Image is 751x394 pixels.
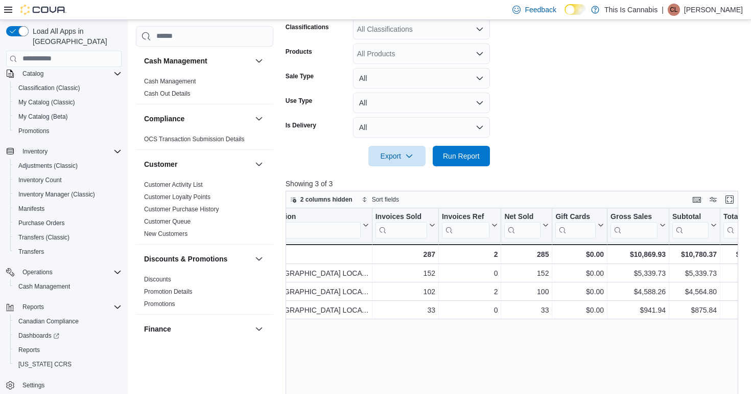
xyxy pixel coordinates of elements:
div: 287 [375,248,435,260]
button: My Catalog (Beta) [10,110,126,124]
button: Cash Management [10,279,126,294]
button: Reports [10,343,126,357]
a: Transfers [14,246,48,258]
div: Totals [266,248,369,260]
a: My Catalog (Classic) [14,96,79,108]
a: Customer Queue [144,217,191,225]
button: Export [368,146,426,166]
button: Invoices Ref [442,212,498,238]
span: Operations [22,268,53,276]
button: Manifests [10,202,126,216]
div: $4,588.26 [611,286,666,298]
span: Catalog [18,68,122,80]
button: Canadian Compliance [10,314,126,329]
button: Discounts & Promotions [144,253,251,264]
span: CL [670,4,677,16]
div: Subtotal [672,212,709,222]
span: 2 columns hidden [300,195,353,204]
span: Inventory Manager (Classic) [18,190,95,199]
span: Manifests [18,205,44,213]
div: Invoices Sold [375,212,427,222]
button: Operations [18,266,57,278]
div: $0.00 [555,304,604,316]
span: Transfers [18,248,44,256]
div: $0.00 [555,248,604,260]
button: Reports [2,300,126,314]
p: Showing 3 of 3 [286,179,743,189]
button: Customer [253,158,265,170]
button: Location [266,212,369,238]
button: Gross Sales [611,212,666,238]
p: | [662,4,664,16]
button: Keyboard shortcuts [691,193,703,206]
div: 2 [442,286,498,298]
span: Manifests [14,203,122,215]
div: $4,564.80 [672,286,717,298]
div: $5,339.73 [611,267,666,279]
span: My Catalog (Classic) [18,98,75,106]
span: Export [374,146,419,166]
a: Manifests [14,203,49,215]
a: Customer Loyalty Points [144,193,210,200]
span: Feedback [525,5,556,15]
div: Customer [136,178,273,244]
label: Use Type [286,97,312,105]
button: Net Sold [504,212,549,238]
span: Run Report [443,151,480,161]
span: Promotions [18,127,50,135]
span: Catalog [22,70,43,78]
div: Gift Cards [555,212,596,222]
p: [PERSON_NAME] [684,4,743,16]
div: Location [266,212,361,238]
a: Purchase Orders [14,217,69,229]
div: Invoices Ref [442,212,489,222]
span: Reports [18,346,40,354]
div: 0 [442,304,498,316]
span: Purchase Orders [14,217,122,229]
button: Compliance [144,113,251,123]
a: [US_STATE] CCRS [14,358,76,370]
div: Compliance [136,133,273,149]
span: Operations [18,266,122,278]
span: Cash Management [14,280,122,293]
div: Net Sold [504,212,541,238]
div: Subtotal [672,212,709,238]
button: All [353,68,490,89]
h3: Finance [144,323,171,334]
a: Inventory Count [14,174,66,186]
button: Inventory [2,144,126,159]
div: $0.00 [555,286,604,298]
a: Reports [14,344,44,356]
div: Invoices Ref [442,212,489,238]
span: Load All Apps in [GEOGRAPHIC_DATA] [29,26,122,47]
span: Inventory Count [18,176,62,184]
a: Settings [18,379,49,391]
button: All [353,117,490,138]
span: Dashboards [14,330,122,342]
button: Enter fullscreen [723,193,736,206]
button: Display options [707,193,719,206]
span: Settings [22,381,44,389]
h3: Compliance [144,113,184,123]
a: Dashboards [14,330,63,342]
div: 33 [375,304,435,316]
div: 285 [504,248,549,260]
div: 102 [375,286,435,298]
span: Settings [18,379,122,391]
a: Adjustments (Classic) [14,160,82,172]
button: Run Report [433,146,490,166]
label: Sale Type [286,72,314,80]
button: Classification (Classic) [10,81,126,95]
a: Customer Purchase History [144,205,219,212]
a: Cash Management [144,77,196,84]
div: 2 [442,248,498,260]
div: $875.84 [672,304,717,316]
span: Classification (Classic) [18,84,80,92]
button: Customer [144,159,251,169]
a: Cash Management [14,280,74,293]
div: Gift Card Sales [555,212,596,238]
button: Discounts & Promotions [253,252,265,265]
button: Compliance [253,112,265,124]
button: Inventory Count [10,173,126,187]
button: Settings [2,378,126,392]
